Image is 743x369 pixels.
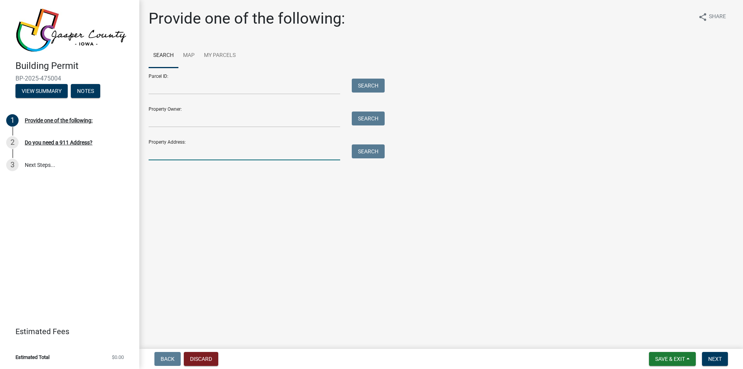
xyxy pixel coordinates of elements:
[15,75,124,82] span: BP-2025-475004
[708,356,722,362] span: Next
[71,88,100,94] wm-modal-confirm: Notes
[649,352,696,366] button: Save & Exit
[15,84,68,98] button: View Summary
[698,12,707,22] i: share
[6,159,19,171] div: 3
[655,356,685,362] span: Save & Exit
[15,355,50,360] span: Estimated Total
[149,9,345,28] h1: Provide one of the following:
[112,355,124,360] span: $0.00
[25,118,92,123] div: Provide one of the following:
[15,88,68,94] wm-modal-confirm: Summary
[149,43,178,68] a: Search
[352,144,385,158] button: Search
[692,9,732,24] button: shareShare
[709,12,726,22] span: Share
[702,352,728,366] button: Next
[25,140,92,145] div: Do you need a 911 Address?
[15,8,127,52] img: Jasper County, Iowa
[6,136,19,149] div: 2
[71,84,100,98] button: Notes
[161,356,175,362] span: Back
[199,43,240,68] a: My Parcels
[184,352,218,366] button: Discard
[6,114,19,127] div: 1
[6,324,127,339] a: Estimated Fees
[15,60,133,72] h4: Building Permit
[178,43,199,68] a: Map
[154,352,181,366] button: Back
[352,79,385,93] button: Search
[352,112,385,125] button: Search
